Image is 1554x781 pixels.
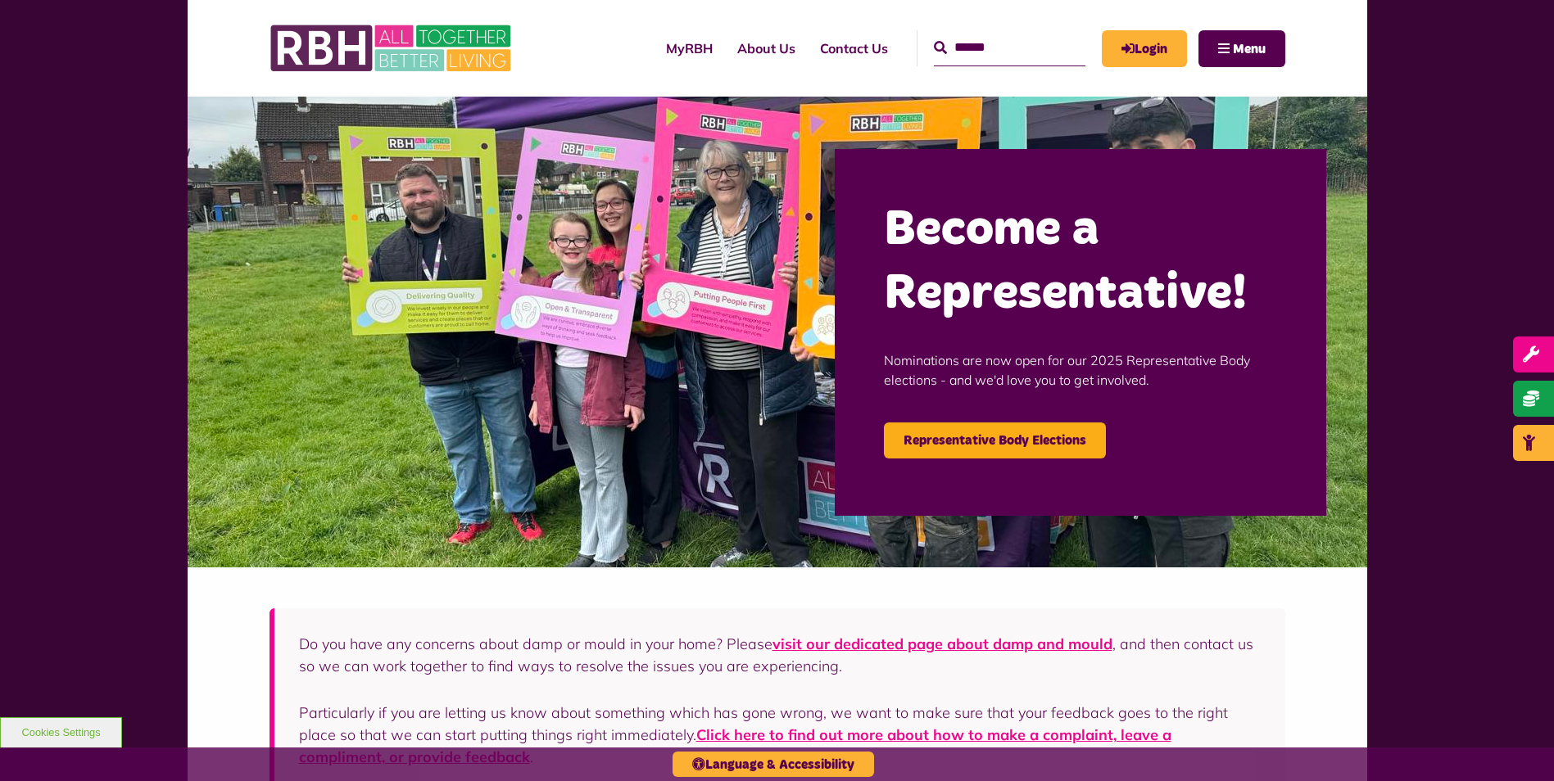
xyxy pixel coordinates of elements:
p: Particularly if you are letting us know about something which has gone wrong, we want to make sur... [299,702,1261,768]
a: Representative Body Elections [884,422,1106,458]
a: MyRBH [654,26,725,70]
h2: Become a Representative! [884,198,1277,326]
span: Menu [1233,43,1266,56]
p: Nominations are now open for our 2025 Representative Body elections - and we'd love you to get in... [884,326,1277,414]
a: Click here to find out more about how to make a complaint, leave a compliment, or provide feedback [299,725,1171,766]
p: Do you have any concerns about damp or mould in your home? Please , and then contact us so we can... [299,633,1261,677]
a: visit our dedicated page about damp and mould [772,634,1112,653]
a: MyRBH [1102,30,1187,67]
img: RBH [270,16,515,80]
button: Navigation [1198,30,1285,67]
a: About Us [725,26,808,70]
button: Language & Accessibility [673,752,874,777]
img: Image (22) [188,97,1367,567]
a: Contact Us [808,26,900,70]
